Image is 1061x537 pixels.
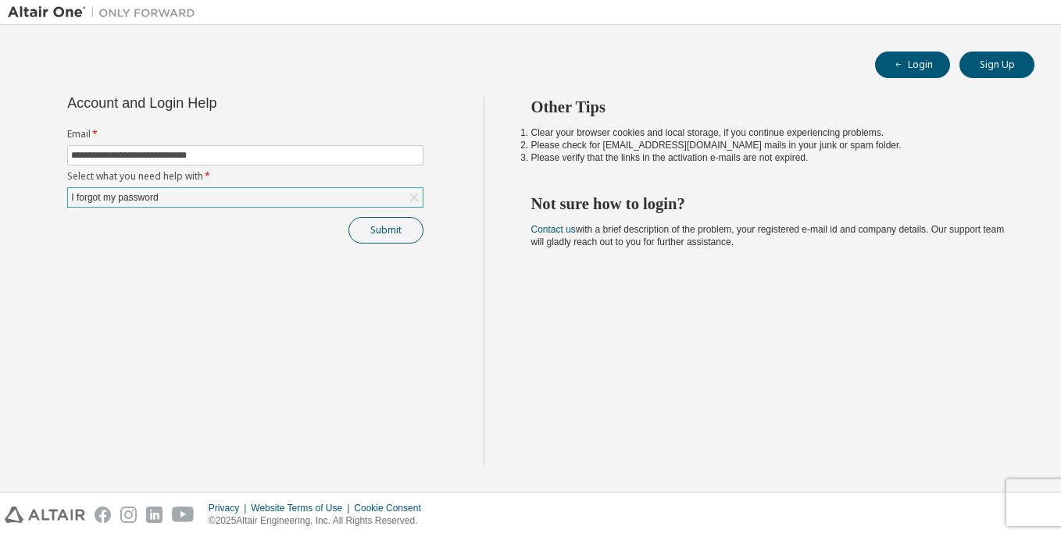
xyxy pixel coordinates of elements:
[875,52,950,78] button: Login
[95,507,111,523] img: facebook.svg
[354,502,430,514] div: Cookie Consent
[68,188,423,207] div: I forgot my password
[67,170,423,183] label: Select what you need help with
[348,217,423,244] button: Submit
[8,5,203,20] img: Altair One
[209,514,430,528] p: © 2025 Altair Engineering, Inc. All Rights Reserved.
[531,194,1007,214] h2: Not sure how to login?
[531,126,1007,139] li: Clear your browser cookies and local storage, if you continue experiencing problems.
[959,52,1034,78] button: Sign Up
[209,502,251,514] div: Privacy
[531,224,1005,247] span: with a brief description of the problem, your registered e-mail id and company details. Our suppo...
[531,139,1007,151] li: Please check for [EMAIL_ADDRESS][DOMAIN_NAME] mails in your junk or spam folder.
[172,507,195,523] img: youtube.svg
[146,507,163,523] img: linkedin.svg
[531,151,1007,164] li: Please verify that the links in the activation e-mails are not expired.
[67,97,352,109] div: Account and Login Help
[5,507,85,523] img: altair_logo.svg
[67,128,423,140] label: Email
[531,224,576,235] a: Contact us
[531,97,1007,117] h2: Other Tips
[251,502,354,514] div: Website Terms of Use
[69,189,160,206] div: I forgot my password
[120,507,137,523] img: instagram.svg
